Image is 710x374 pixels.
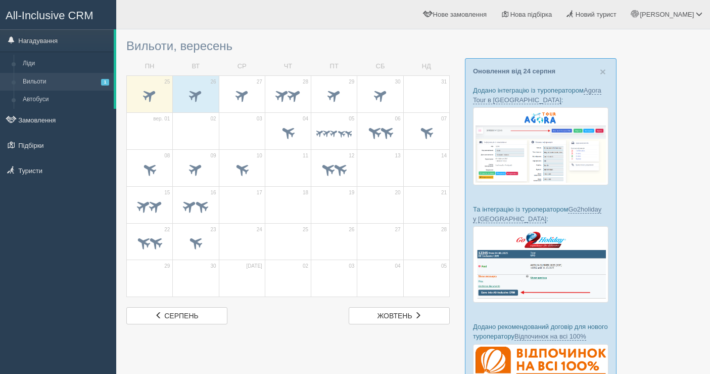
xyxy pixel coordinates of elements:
[349,307,450,324] a: жовтень
[257,115,262,122] span: 03
[18,91,114,109] a: Автобуси
[1,1,116,28] a: All-Inclusive CRM
[127,58,173,75] td: ПН
[395,263,401,270] span: 04
[257,189,262,196] span: 17
[514,333,586,341] a: Відпочинок на всі 100%
[441,115,447,122] span: 07
[303,152,308,159] span: 11
[395,189,401,196] span: 20
[210,263,216,270] span: 30
[349,189,354,196] span: 19
[311,58,357,75] td: ПТ
[210,226,216,233] span: 23
[349,152,354,159] span: 12
[303,115,308,122] span: 04
[164,226,170,233] span: 22
[433,11,487,18] span: Нове замовлення
[101,79,109,86] span: 1
[126,39,450,53] h3: Вильоти, вересень
[473,322,608,341] p: Додано рекомендований договір для нового туроператору
[6,9,93,22] span: All-Inclusive CRM
[164,152,170,159] span: 08
[303,263,308,270] span: 02
[600,66,606,77] span: ×
[210,115,216,122] span: 02
[600,66,606,77] button: Close
[357,58,403,75] td: СБ
[473,67,555,75] a: Оновлення від 24 серпня
[395,78,401,86] span: 30
[257,152,262,159] span: 10
[441,189,447,196] span: 21
[210,78,216,86] span: 26
[473,226,608,303] img: go2holiday-bookings-crm-for-travel-agency.png
[210,152,216,159] span: 09
[395,226,401,233] span: 27
[164,312,198,320] span: серпень
[349,78,354,86] span: 29
[303,226,308,233] span: 25
[173,58,219,75] td: ВТ
[473,205,601,223] a: Go2holiday у [GEOGRAPHIC_DATA]
[473,204,608,224] p: Та інтеграцію із туроператором :
[303,78,308,86] span: 28
[473,86,608,105] p: Додано інтеграцію із туроператором :
[246,263,262,270] span: [DATE]
[640,11,694,18] span: [PERSON_NAME]
[164,78,170,86] span: 25
[377,312,412,320] span: жовтень
[349,115,354,122] span: 05
[164,263,170,270] span: 29
[510,11,552,18] span: Нова підбірка
[349,226,354,233] span: 26
[18,73,114,91] a: Вильоти1
[441,263,447,270] span: 05
[257,78,262,86] span: 27
[257,226,262,233] span: 24
[303,189,308,196] span: 18
[153,115,170,122] span: вер. 01
[210,189,216,196] span: 16
[403,58,449,75] td: НД
[473,87,601,104] a: Agora Tour в [GEOGRAPHIC_DATA]
[349,263,354,270] span: 03
[441,78,447,86] span: 31
[395,152,401,159] span: 13
[441,152,447,159] span: 14
[441,226,447,233] span: 28
[18,55,114,73] a: Ліди
[395,115,401,122] span: 06
[473,107,608,185] img: agora-tour-%D0%B7%D0%B0%D1%8F%D0%B2%D0%BA%D0%B8-%D1%81%D1%80%D0%BC-%D0%B4%D0%BB%D1%8F-%D1%82%D1%8...
[164,189,170,196] span: 15
[126,307,227,324] a: серпень
[265,58,311,75] td: ЧТ
[576,11,617,18] span: Новий турист
[219,58,265,75] td: СР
